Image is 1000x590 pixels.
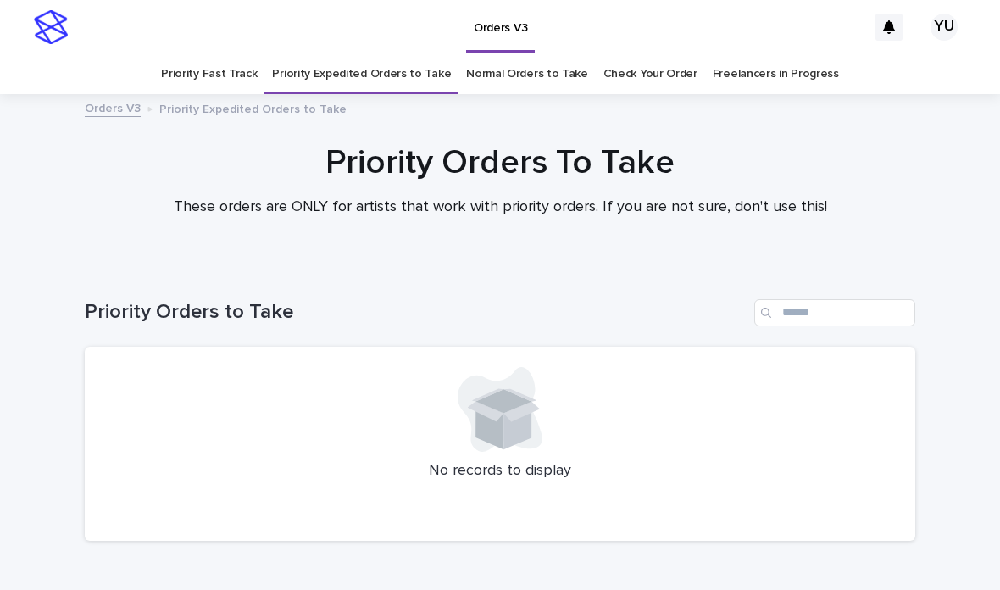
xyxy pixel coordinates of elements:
[34,10,68,44] img: stacker-logo-s-only.png
[754,299,915,326] input: Search
[105,462,895,481] p: No records to display
[161,54,257,94] a: Priority Fast Track
[85,300,747,325] h1: Priority Orders to Take
[466,54,588,94] a: Normal Orders to Take
[603,54,697,94] a: Check Your Order
[161,198,839,217] p: These orders are ONLY for artists that work with priority orders. If you are not sure, don't use ...
[713,54,839,94] a: Freelancers in Progress
[931,14,958,41] div: YU
[272,54,451,94] a: Priority Expedited Orders to Take
[159,98,347,117] p: Priority Expedited Orders to Take
[85,142,915,183] h1: Priority Orders To Take
[85,97,141,117] a: Orders V3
